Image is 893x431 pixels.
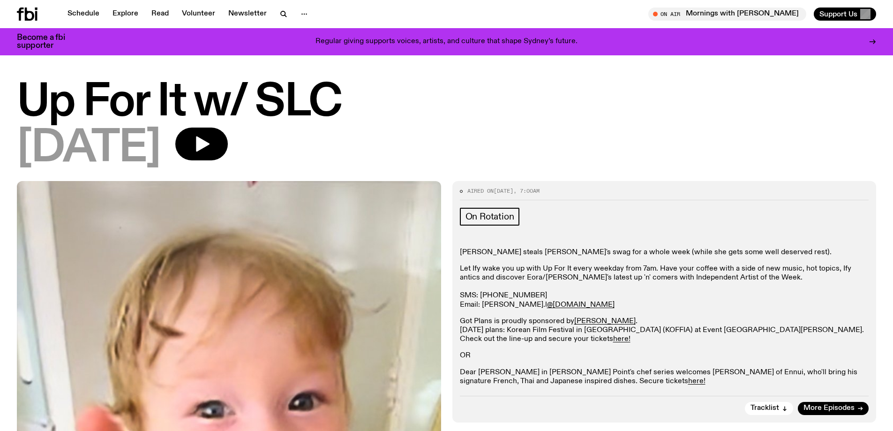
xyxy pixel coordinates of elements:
a: Read [146,8,174,21]
a: here! [688,378,705,385]
a: More Episodes [798,402,869,415]
h1: Up For It w/ SLC [17,82,876,124]
a: [PERSON_NAME] [574,318,636,325]
a: On Rotation [460,208,520,226]
span: Tracklist [750,405,779,412]
span: [DATE] [17,128,160,170]
a: here! [613,335,630,343]
span: , 7:00am [513,187,540,195]
a: @[DOMAIN_NAME] [547,301,615,309]
p: OR [460,351,869,360]
span: [DATE] [494,187,513,195]
p: [PERSON_NAME] steals [PERSON_NAME]'s swag for a whole week (while she gets some well deserved rest). [460,248,869,257]
a: Schedule [62,8,105,21]
p: Let Ify wake you up with Up For It every weekday from 7am. Have your coffee with a side of new mu... [460,265,869,310]
a: Newsletter [223,8,272,21]
button: Tracklist [745,402,793,415]
span: Support Us [819,10,857,18]
h3: Become a fbi supporter [17,34,77,50]
span: On Rotation [465,212,514,222]
p: Regular giving supports voices, artists, and culture that shape Sydney’s future. [315,38,578,46]
p: Got Plans is proudly sponsored by . [DATE] plans: Korean Film Festival in [GEOGRAPHIC_DATA] (KOFF... [460,317,869,344]
span: Aired on [467,187,494,195]
button: On AirMornings with [PERSON_NAME] [648,8,806,21]
button: Support Us [814,8,876,21]
a: Volunteer [176,8,221,21]
p: Dear [PERSON_NAME] in [PERSON_NAME] Point's chef series welcomes [PERSON_NAME] of Ennui, who'll b... [460,368,869,386]
a: Explore [107,8,144,21]
span: More Episodes [803,405,855,412]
